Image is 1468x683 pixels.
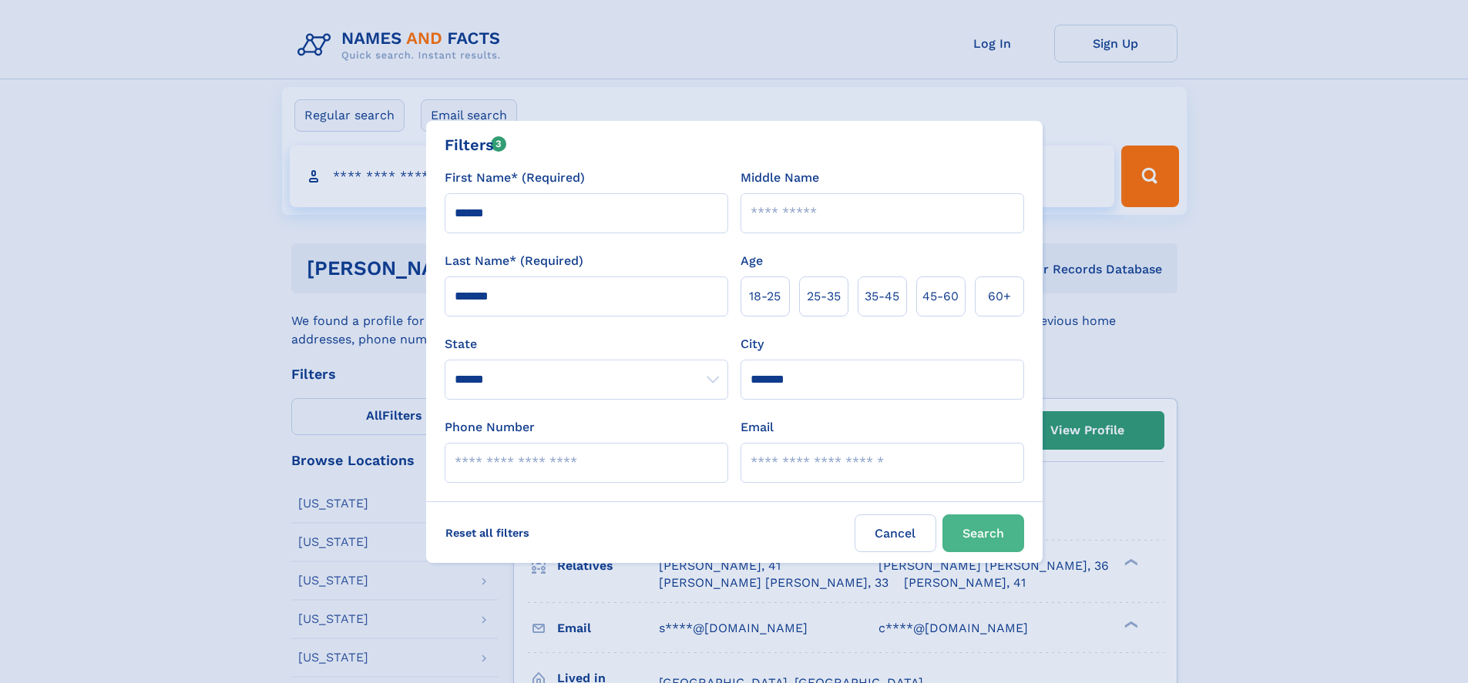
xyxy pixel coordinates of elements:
[445,133,507,156] div: Filters
[922,287,959,306] span: 45‑60
[988,287,1011,306] span: 60+
[741,252,763,270] label: Age
[807,287,841,306] span: 25‑35
[741,335,764,353] label: City
[741,418,774,437] label: Email
[435,514,539,551] label: Reset all filters
[741,169,819,187] label: Middle Name
[445,169,585,187] label: First Name* (Required)
[445,335,728,353] label: State
[855,514,936,552] label: Cancel
[445,252,583,270] label: Last Name* (Required)
[445,418,535,437] label: Phone Number
[942,514,1024,552] button: Search
[749,287,781,306] span: 18‑25
[865,287,899,306] span: 35‑45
